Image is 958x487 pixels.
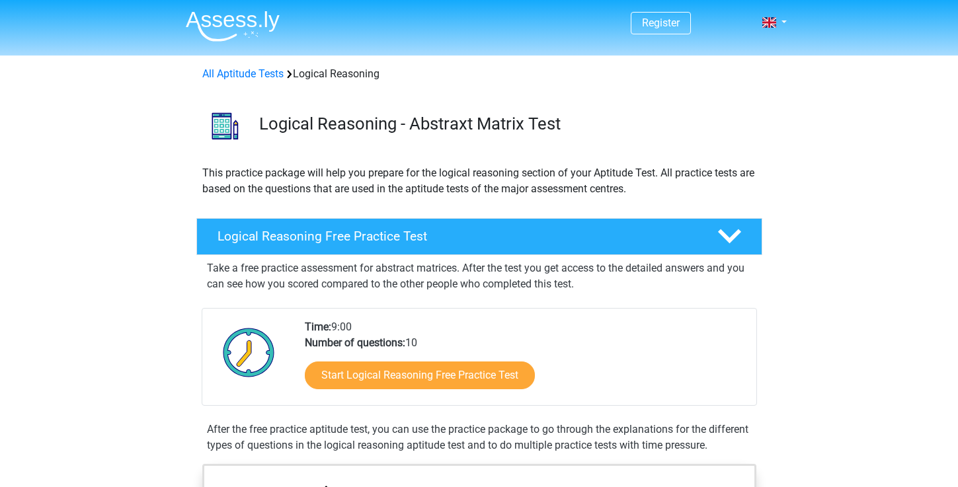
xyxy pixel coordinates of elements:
[191,218,768,255] a: Logical Reasoning Free Practice Test
[259,114,752,134] h3: Logical Reasoning - Abstraxt Matrix Test
[218,229,696,244] h4: Logical Reasoning Free Practice Test
[216,319,282,385] img: Clock
[207,260,752,292] p: Take a free practice assessment for abstract matrices. After the test you get access to the detai...
[197,66,762,82] div: Logical Reasoning
[186,11,280,42] img: Assessly
[202,422,757,453] div: After the free practice aptitude test, you can use the practice package to go through the explana...
[202,165,756,197] p: This practice package will help you prepare for the logical reasoning section of your Aptitude Te...
[295,319,756,405] div: 9:00 10
[202,67,284,80] a: All Aptitude Tests
[197,98,253,154] img: logical reasoning
[305,336,405,349] b: Number of questions:
[305,320,331,333] b: Time:
[642,17,680,29] a: Register
[305,361,535,389] a: Start Logical Reasoning Free Practice Test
